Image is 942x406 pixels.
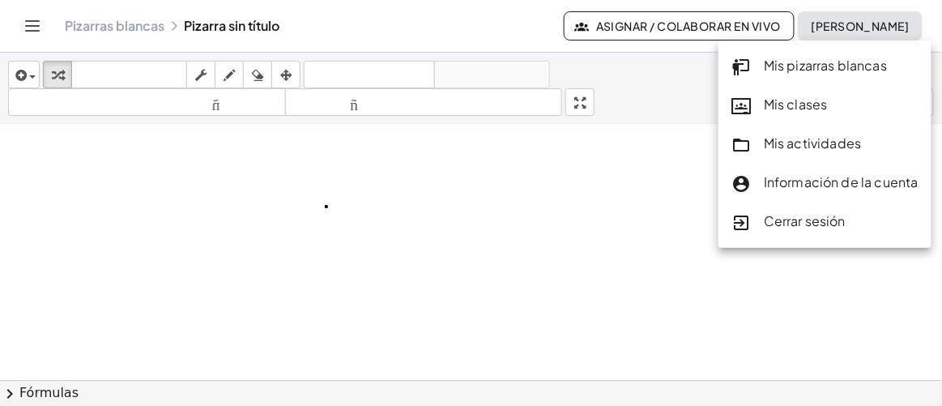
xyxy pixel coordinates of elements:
[764,173,919,190] font: Información de la cuenta
[764,212,846,229] font: Cerrar sesión
[718,86,931,125] a: Mis clases
[764,57,887,74] font: Mis pizarras blancas
[8,88,286,116] button: tamaño_del_formato
[812,19,910,33] font: [PERSON_NAME]
[798,11,923,41] button: [PERSON_NAME]
[289,95,559,110] font: tamaño_del_formato
[304,61,435,88] button: deshacer
[65,18,164,34] a: Pizarras blancas
[75,67,183,83] font: teclado
[718,47,931,86] a: Mis pizarras blancas
[12,95,282,110] font: tamaño_del_formato
[434,61,550,88] button: rehacer
[596,19,781,33] font: Asignar / Colaborar en vivo
[764,96,828,113] font: Mis clases
[19,385,79,400] font: Fórmulas
[308,67,431,83] font: deshacer
[285,88,563,116] button: tamaño_del_formato
[19,13,45,39] button: Cambiar navegación
[718,125,931,164] a: Mis actividades
[564,11,795,41] button: Asignar / Colaborar en vivo
[764,135,861,152] font: Mis actividades
[71,61,187,88] button: teclado
[65,17,164,34] font: Pizarras blancas
[438,67,546,83] font: rehacer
